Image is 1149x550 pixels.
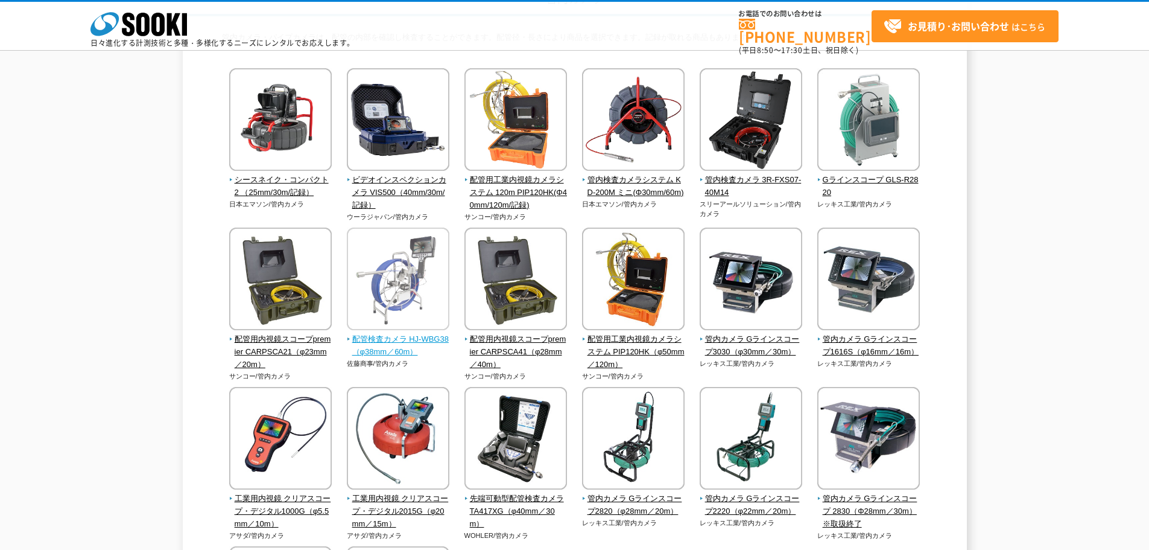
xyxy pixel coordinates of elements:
a: 管内検査カメラシステム KD-200M ミニ(Φ30mm/60m) [582,162,685,199]
a: 管内カメラ Gラインスコープ3030（φ30mm／30m） [700,322,803,358]
a: [PHONE_NUMBER] [739,19,872,43]
img: 工業用内視鏡 クリアスコープ・デジタル1000G（φ5.5mm／10m） [229,387,332,493]
p: アサダ/管内カメラ [229,531,332,541]
a: 配管検査カメラ HJ-WBG38（φ38mm／60m） [347,322,450,358]
p: サンコー/管内カメラ [464,371,568,382]
a: 先端可動型配管検査カメラ TA417XG（φ40mm／30m） [464,481,568,530]
span: 工業用内視鏡 クリアスコープ・デジタル1000G（φ5.5mm／10m） [229,493,332,530]
span: ビデオインスペクションカメラ VIS500（40mm/30m/記録） [347,174,450,211]
p: スリーアールソリューション/管内カメラ [700,199,803,219]
img: 先端可動型配管検査カメラ TA417XG（φ40mm／30m） [464,387,567,493]
a: 配管用内視鏡スコープpremier CARPSCA21（φ23mm／20m） [229,322,332,371]
img: 配管用内視鏡スコープpremier CARPSCA41（φ28mm／40m） [464,228,567,333]
img: 管内カメラ Gラインスコープ2820（φ28mm／20m） [582,387,685,493]
span: 配管用内視鏡スコープpremier CARPSCA41（φ28mm／40m） [464,333,568,371]
span: 管内カメラ Gラインスコープ3030（φ30mm／30m） [700,333,803,359]
img: シースネイク・コンパクト2 （25mm/30m/記録） [229,68,332,174]
img: 配管用工業内視鏡カメラシステム 120m PIP120HK(Φ40mm/120m/記録) [464,68,567,174]
p: レッキス工業/管内カメラ [700,359,803,369]
img: ビデオインスペクションカメラ VIS500（40mm/30m/記録） [347,68,449,174]
p: レッキス工業/管内カメラ [817,359,920,369]
span: 管内カメラ Gラインスコープ 2830（Φ28mm／30m）※取扱終了 [817,493,920,530]
a: シースネイク・コンパクト2 （25mm/30m/記録） [229,162,332,199]
img: 管内カメラ Gラインスコープ 2830（Φ28mm／30m）※取扱終了 [817,387,920,493]
p: レッキス工業/管内カメラ [582,518,685,528]
a: 配管用工業内視鏡カメラシステム 120m PIP120HK(Φ40mm/120m/記録) [464,162,568,211]
img: 配管用内視鏡スコープpremier CARPSCA21（φ23mm／20m） [229,228,332,333]
p: サンコー/管内カメラ [229,371,332,382]
span: 配管用工業内視鏡カメラシステム PIP120HK（φ50mm／120m） [582,333,685,371]
img: Gラインスコープ GLS-R2820 [817,68,920,174]
a: 管内カメラ Gラインスコープ2220（φ22mm／20m） [700,481,803,517]
img: 工業用内視鏡 クリアスコープ・デジタル2015G（φ20mm／15m） [347,387,449,493]
span: シースネイク・コンパクト2 （25mm/30m/記録） [229,174,332,199]
p: サンコー/管内カメラ [464,212,568,222]
a: 管内カメラ Gラインスコープ 2830（Φ28mm／30m）※取扱終了 [817,481,920,530]
p: 日本エマソン/管内カメラ [582,199,685,209]
p: サンコー/管内カメラ [582,371,685,382]
span: 配管検査カメラ HJ-WBG38（φ38mm／60m） [347,333,450,359]
img: 管内カメラ Gラインスコープ2220（φ22mm／20m） [700,387,802,493]
a: Gラインスコープ GLS-R2820 [817,162,920,199]
span: 管内カメラ Gラインスコープ2820（φ28mm／20m） [582,493,685,518]
span: 管内検査カメラ 3R-FXS07-40M14 [700,174,803,199]
img: 配管用工業内視鏡カメラシステム PIP120HK（φ50mm／120m） [582,228,685,333]
p: 佐藤商事/管内カメラ [347,359,450,369]
p: アサダ/管内カメラ [347,531,450,541]
a: ビデオインスペクションカメラ VIS500（40mm/30m/記録） [347,162,450,211]
span: 先端可動型配管検査カメラ TA417XG（φ40mm／30m） [464,493,568,530]
p: 日本エマソン/管内カメラ [229,199,332,209]
p: レッキス工業/管内カメラ [817,531,920,541]
p: レッキス工業/管内カメラ [700,518,803,528]
a: 管内カメラ Gラインスコープ2820（φ28mm／20m） [582,481,685,517]
a: お見積り･お問い合わせはこちら [872,10,1059,42]
span: 管内検査カメラシステム KD-200M ミニ(Φ30mm/60m) [582,174,685,199]
span: Gラインスコープ GLS-R2820 [817,174,920,199]
span: 8:50 [757,45,774,56]
span: 管内カメラ Gラインスコープ2220（φ22mm／20m） [700,493,803,518]
span: 配管用工業内視鏡カメラシステム 120m PIP120HK(Φ40mm/120m/記録) [464,174,568,211]
img: 管内検査カメラ 3R-FXS07-40M14 [700,68,802,174]
a: 工業用内視鏡 クリアスコープ・デジタル2015G（φ20mm／15m） [347,481,450,530]
p: ウーラジャパン/管内カメラ [347,212,450,222]
img: 管内検査カメラシステム KD-200M ミニ(Φ30mm/60m) [582,68,685,174]
p: 日々進化する計測技術と多種・多様化するニーズにレンタルでお応えします。 [90,39,355,46]
span: 管内カメラ Gラインスコープ1616S（φ16mm／16m） [817,333,920,359]
span: お電話でのお問い合わせは [739,10,872,18]
span: (平日 ～ 土日、祝日除く) [739,45,858,56]
span: 配管用内視鏡スコープpremier CARPSCA21（φ23mm／20m） [229,333,332,371]
a: 管内カメラ Gラインスコープ1616S（φ16mm／16m） [817,322,920,358]
a: 工業用内視鏡 クリアスコープ・デジタル1000G（φ5.5mm／10m） [229,481,332,530]
strong: お見積り･お問い合わせ [908,19,1009,33]
a: 管内検査カメラ 3R-FXS07-40M14 [700,162,803,199]
span: 17:30 [781,45,803,56]
img: 管内カメラ Gラインスコープ1616S（φ16mm／16m） [817,228,920,333]
span: 工業用内視鏡 クリアスコープ・デジタル2015G（φ20mm／15m） [347,493,450,530]
p: WOHLER/管内カメラ [464,531,568,541]
img: 配管検査カメラ HJ-WBG38（φ38mm／60m） [347,228,449,333]
a: 配管用内視鏡スコープpremier CARPSCA41（φ28mm／40m） [464,322,568,371]
p: レッキス工業/管内カメラ [817,199,920,209]
img: 管内カメラ Gラインスコープ3030（φ30mm／30m） [700,228,802,333]
a: 配管用工業内視鏡カメラシステム PIP120HK（φ50mm／120m） [582,322,685,371]
span: はこちら [884,18,1045,36]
